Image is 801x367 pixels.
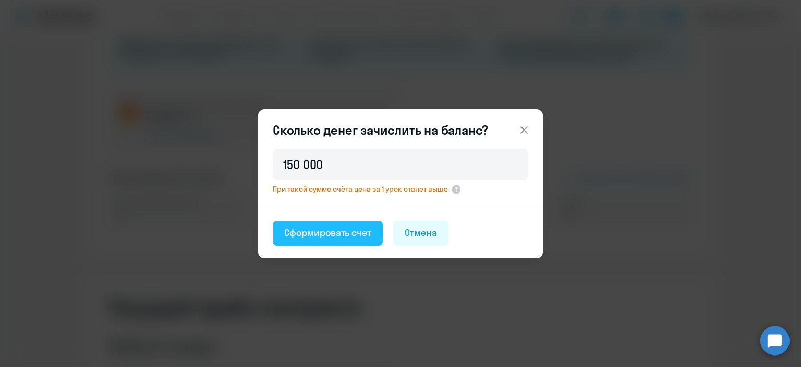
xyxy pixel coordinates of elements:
button: Сформировать счет [273,221,383,246]
button: Отмена [393,221,448,246]
input: 1 000 000 000 ₽ [273,149,528,180]
span: При такой сумме счёта цена за 1 урок станет выше [273,184,448,194]
div: Сформировать счет [284,226,371,240]
div: Отмена [405,226,437,240]
header: Сколько денег зачислить на баланс? [258,122,543,138]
